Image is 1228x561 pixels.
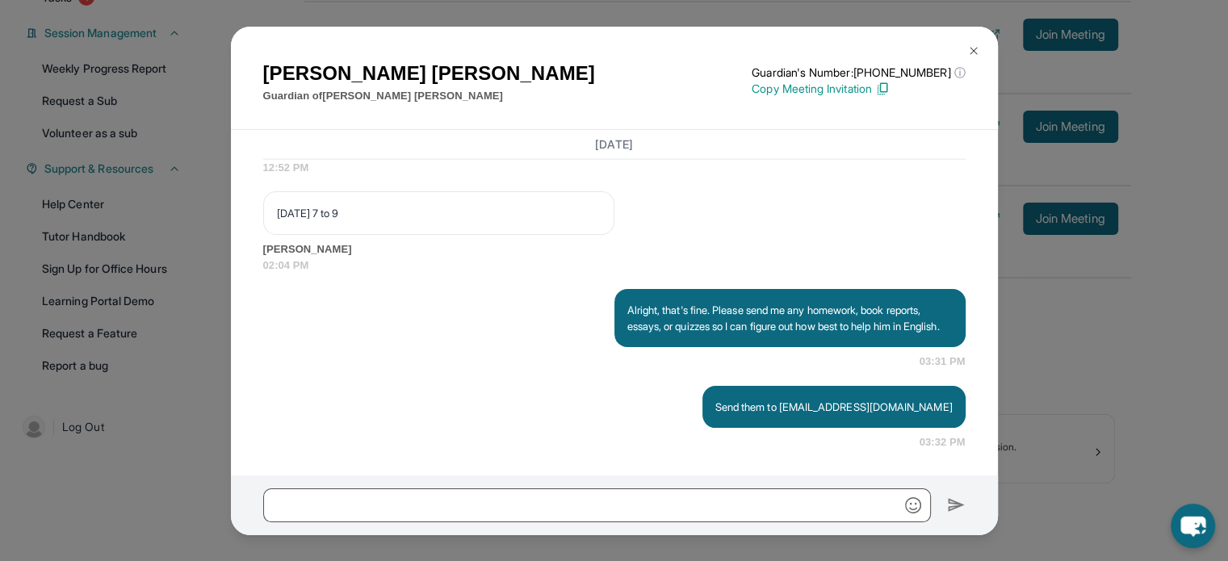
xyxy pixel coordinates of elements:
[920,434,966,450] span: 03:32 PM
[715,399,953,415] p: Send them to [EMAIL_ADDRESS][DOMAIN_NAME]
[263,136,966,153] h3: [DATE]
[1171,504,1215,548] button: chat-button
[953,65,965,81] span: ⓘ
[967,44,980,57] img: Close Icon
[277,205,601,221] p: [DATE] 7 to 9
[263,88,595,104] p: Guardian of [PERSON_NAME] [PERSON_NAME]
[920,354,966,370] span: 03:31 PM
[947,496,966,515] img: Send icon
[905,497,921,513] img: Emoji
[263,160,966,176] span: 12:52 PM
[263,59,595,88] h1: [PERSON_NAME] [PERSON_NAME]
[627,302,953,334] p: Alright, that's fine. Please send me any homework, book reports, essays, or quizzes so I can figu...
[875,82,890,96] img: Copy Icon
[263,241,966,257] span: [PERSON_NAME]
[752,65,965,81] p: Guardian's Number: [PHONE_NUMBER]
[263,257,966,274] span: 02:04 PM
[752,81,965,97] p: Copy Meeting Invitation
